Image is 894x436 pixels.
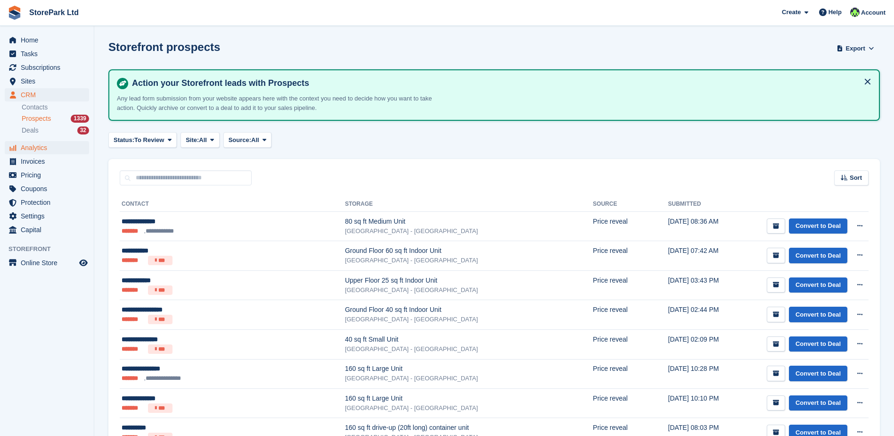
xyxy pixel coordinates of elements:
p: Any lead form submission from your website appears here with the context you need to decide how y... [117,94,447,112]
a: menu [5,223,89,236]
td: Price reveal [593,270,668,300]
a: Convert to Deal [789,307,847,322]
div: [GEOGRAPHIC_DATA] - [GEOGRAPHIC_DATA] [345,285,593,295]
div: Ground Floor 60 sq ft Indoor Unit [345,246,593,256]
th: Storage [345,197,593,212]
a: menu [5,34,89,47]
a: StorePark Ltd [25,5,82,20]
a: menu [5,196,89,209]
a: menu [5,61,89,74]
span: Online Store [21,256,77,269]
th: Submitted [668,197,735,212]
button: Source: All [223,132,272,148]
th: Contact [120,197,345,212]
a: menu [5,47,89,60]
a: Prospects 1339 [22,114,89,124]
button: Site: All [180,132,220,148]
td: Price reveal [593,212,668,241]
span: Invoices [21,155,77,168]
a: menu [5,168,89,182]
span: Prospects [22,114,51,123]
span: Status: [114,135,134,145]
a: menu [5,75,89,88]
div: [GEOGRAPHIC_DATA] - [GEOGRAPHIC_DATA] [345,226,593,236]
a: menu [5,141,89,154]
div: [GEOGRAPHIC_DATA] - [GEOGRAPHIC_DATA] [345,315,593,324]
td: [DATE] 08:36 AM [668,212,735,241]
span: Protection [21,196,77,209]
td: Price reveal [593,359,668,388]
span: Capital [21,223,77,236]
span: Analytics [21,141,77,154]
a: menu [5,155,89,168]
div: 160 sq ft drive-up (20ft long) container unit [345,423,593,433]
span: Site: [186,135,199,145]
span: Tasks [21,47,77,60]
div: [GEOGRAPHIC_DATA] - [GEOGRAPHIC_DATA] [345,374,593,383]
div: 80 sq ft Medium Unit [345,217,593,226]
span: Help [828,8,842,17]
div: 32 [77,126,89,134]
img: Ryan Mulcahy [850,8,860,17]
img: stora-icon-8386f47178a22dfd0bd8f6a31ec36ba5ce8667c1dd55bd0f319d3a0aa187defe.svg [8,6,22,20]
div: [GEOGRAPHIC_DATA] - [GEOGRAPHIC_DATA] [345,256,593,265]
h1: Storefront prospects [108,41,220,53]
a: menu [5,256,89,269]
span: Sort [850,173,862,183]
a: Convert to Deal [789,277,847,293]
a: menu [5,210,89,223]
span: Pricing [21,168,77,182]
a: Convert to Deal [789,218,847,234]
span: Deals [22,126,39,135]
div: Upper Floor 25 sq ft Indoor Unit [345,276,593,285]
td: [DATE] 07:42 AM [668,241,735,271]
div: [GEOGRAPHIC_DATA] - [GEOGRAPHIC_DATA] [345,344,593,354]
span: To Review [134,135,164,145]
td: Price reveal [593,241,668,271]
a: Deals 32 [22,126,89,135]
td: [DATE] 02:44 PM [668,300,735,330]
span: Home [21,34,77,47]
td: Price reveal [593,388,668,418]
span: Coupons [21,182,77,195]
td: [DATE] 10:28 PM [668,359,735,388]
div: 160 sq ft Large Unit [345,364,593,374]
a: Convert to Deal [789,395,847,411]
button: Export [835,41,876,56]
span: Subscriptions [21,61,77,74]
a: Convert to Deal [789,366,847,381]
td: Price reveal [593,300,668,330]
div: [GEOGRAPHIC_DATA] - [GEOGRAPHIC_DATA] [345,403,593,413]
span: Settings [21,210,77,223]
div: Ground Floor 40 sq ft Indoor Unit [345,305,593,315]
span: Export [846,44,865,53]
span: Storefront [8,244,94,254]
button: Status: To Review [108,132,177,148]
a: Convert to Deal [789,248,847,263]
a: Convert to Deal [789,336,847,352]
div: 160 sq ft Large Unit [345,394,593,403]
h4: Action your Storefront leads with Prospects [128,78,871,89]
div: 1339 [71,115,89,123]
a: Contacts [22,103,89,112]
div: 40 sq ft Small Unit [345,335,593,344]
span: Source: [229,135,251,145]
th: Source [593,197,668,212]
td: [DATE] 03:43 PM [668,270,735,300]
span: Create [782,8,801,17]
td: [DATE] 02:09 PM [668,330,735,360]
span: Sites [21,75,77,88]
td: Price reveal [593,330,668,360]
a: Preview store [78,257,89,268]
span: All [199,135,207,145]
span: All [251,135,259,145]
td: [DATE] 10:10 PM [668,388,735,418]
span: Account [861,8,886,17]
a: menu [5,88,89,101]
a: menu [5,182,89,195]
span: CRM [21,88,77,101]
